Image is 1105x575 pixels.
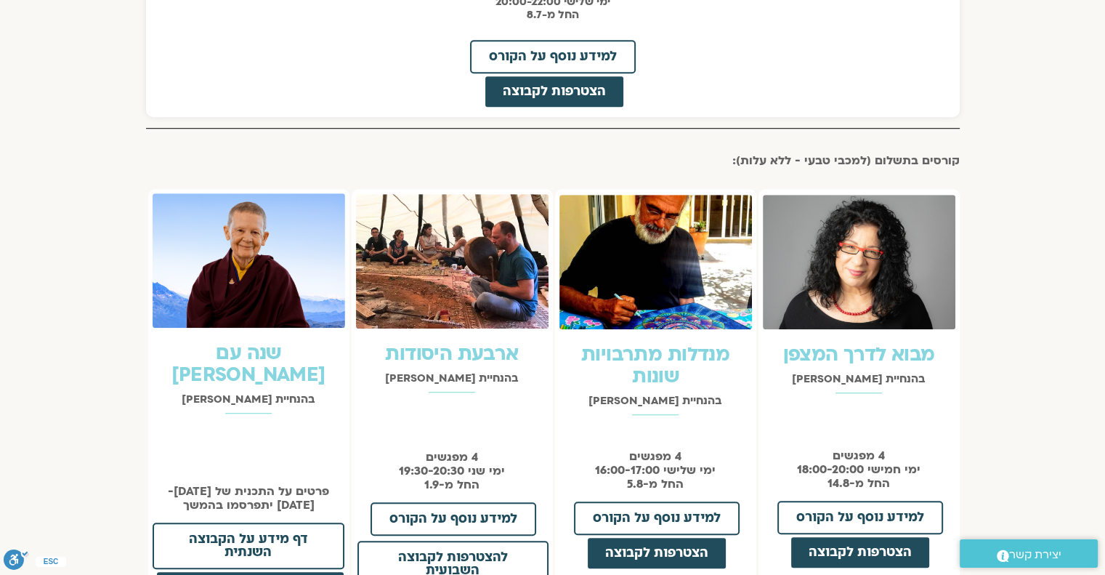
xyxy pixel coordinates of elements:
[782,342,934,368] a: מבוא לדרך המצפן
[574,502,740,535] a: למידע נוסף על הקורס
[790,536,931,569] a: הצטרפות לקבוצה
[763,373,955,385] h2: בהנחיית [PERSON_NAME]
[586,536,727,570] a: הצטרפות לקבוצה
[559,450,752,491] p: 4 מפגשים ימי שלישי 16:00-17:00 החל מ-5.8
[527,7,579,22] strong: החל מ-8.7
[593,512,721,525] span: למידע נוסף על הקורס
[470,40,636,73] a: למידע נוסף על הקורס
[356,451,549,492] p: 4 מפגשים ימי שני 19:30-20:30 החל מ-1.9
[146,154,960,167] h2: קורסים בתשלום (למכבי טבעי - ללא עלות):
[153,485,345,512] p: פרטים על התכנית של [DATE]-[DATE] יתפרסמו בהמשך
[389,512,517,526] span: למידע נוסף על הקורס
[763,449,955,491] p: 4 מפגשים ימי חמישי 18:00-20:00 החל מ-14.8
[581,342,729,390] a: מנדלות מתרבויות שונות
[559,395,752,407] h2: בהנחיית [PERSON_NAME]
[371,502,536,536] a: למידע נוסף על הקורס
[605,547,708,560] span: הצטרפות לקבוצה
[153,523,344,569] a: דף מידע על הקבוצה השנתית
[171,533,325,559] span: דף מידע על הקבוצה השנתית
[809,546,912,559] span: הצטרפות לקבוצה
[153,393,345,406] h2: בהנחיית [PERSON_NAME]
[484,75,625,108] a: הצטרפות לקבוצה
[385,341,518,367] a: ארבעת היסודות
[489,50,617,63] span: למידע נוסף על הקורס
[796,511,924,524] span: למידע נוסף על הקורס
[503,85,606,98] span: הצטרפות לקבוצה
[356,372,549,385] h2: בהנחיית [PERSON_NAME]
[960,539,1098,568] a: יצירת קשר
[1009,545,1061,565] span: יצירת קשר
[171,340,325,388] a: שנה עם [PERSON_NAME]
[777,501,943,534] a: למידע נוסף על הקורס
